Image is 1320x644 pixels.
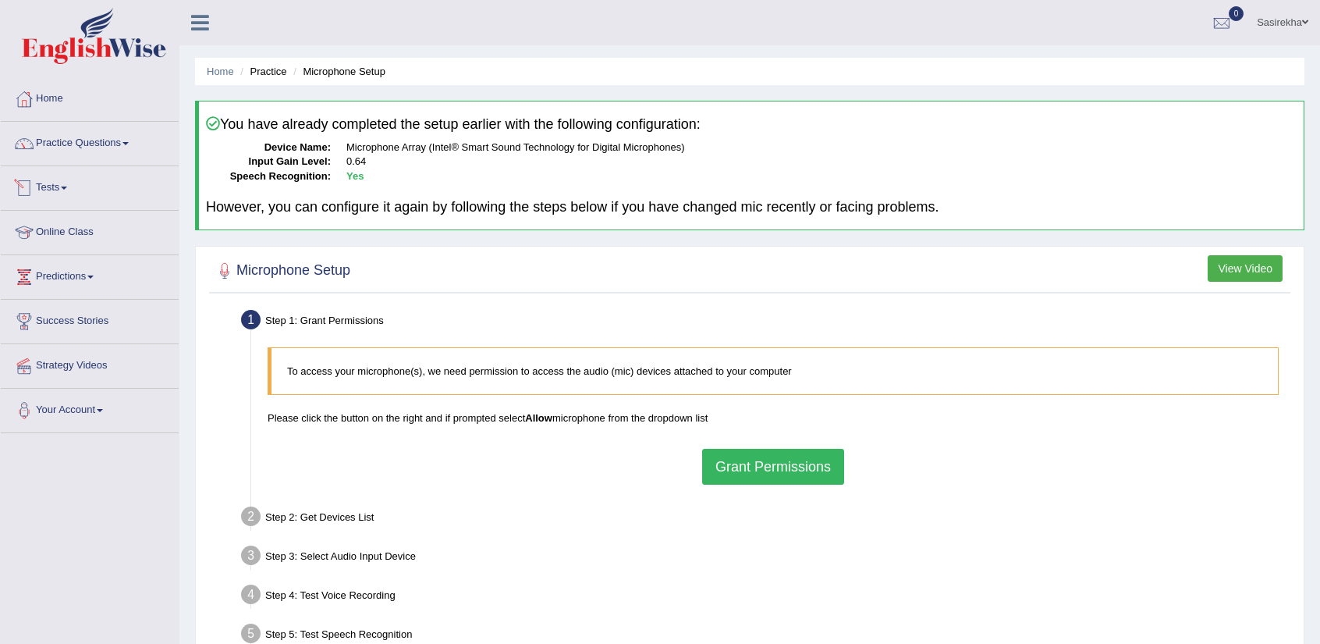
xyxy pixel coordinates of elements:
button: Grant Permissions [702,449,844,485]
h4: However, you can configure it again by following the steps below if you have changed mic recently... [206,200,1297,215]
div: Step 3: Select Audio Input Device [234,541,1297,575]
button: View Video [1208,255,1283,282]
h2: Microphone Setup [213,259,350,283]
span: 0 [1229,6,1244,21]
a: Success Stories [1,300,179,339]
p: To access your microphone(s), we need permission to access the audio (mic) devices attached to yo... [287,364,1262,379]
a: Predictions [1,255,179,294]
a: Tests [1,166,179,205]
div: Step 2: Get Devices List [234,502,1297,536]
div: Step 1: Grant Permissions [234,305,1297,340]
a: Practice Questions [1,122,179,161]
dd: Microphone Array (Intel® Smart Sound Technology for Digital Microphones) [346,141,1297,155]
b: Yes [346,170,364,182]
a: Your Account [1,389,179,428]
dd: 0.64 [346,155,1297,169]
div: Step 4: Test Voice Recording [234,580,1297,614]
a: Home [1,77,179,116]
b: Allow [525,412,552,424]
dt: Speech Recognition: [206,169,331,184]
li: Microphone Setup [289,64,385,79]
h4: You have already completed the setup earlier with the following configuration: [206,116,1297,133]
a: Online Class [1,211,179,250]
a: Home [207,66,234,77]
dt: Device Name: [206,141,331,155]
li: Practice [236,64,286,79]
a: Strategy Videos [1,344,179,383]
dt: Input Gain Level: [206,155,331,169]
p: Please click the button on the right and if prompted select microphone from the dropdown list [268,411,1279,425]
